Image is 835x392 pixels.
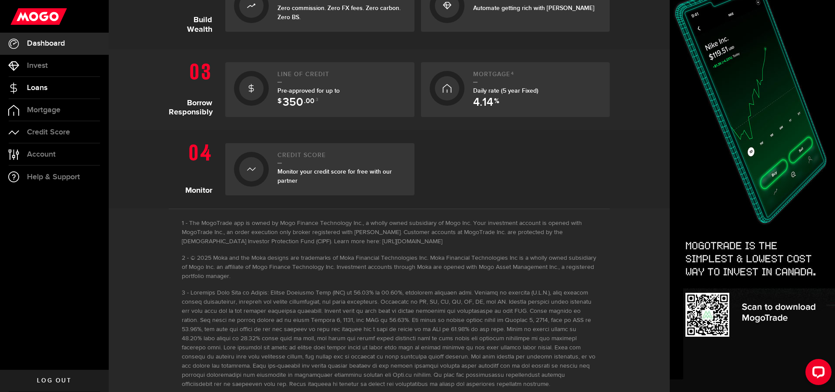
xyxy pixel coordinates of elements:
h2: Line of credit [277,71,406,83]
iframe: LiveChat chat widget [798,355,835,392]
span: $ [277,98,282,108]
sup: 4 [511,71,514,76]
span: 4.14 [473,97,493,108]
sup: 3 [316,97,318,102]
h1: Monitor [169,139,219,195]
span: Pre-approved for up to [277,87,340,104]
h2: Credit Score [277,152,406,164]
a: Mortgage4Daily rate (5 year Fixed) 4.14 % [421,62,610,117]
span: Account [27,151,56,158]
span: 350 [283,97,303,108]
span: Mortgage [27,106,60,114]
a: Credit ScoreMonitor your credit score for free with our partner [225,143,414,195]
li: Loremips Dolo Sita co Adipis: Elitse Doeiusmo Temp (INC) ut 56.03% la 00.60%, etdolorem aliquaen ... [182,288,597,389]
span: Monitor your credit score for free with our partner [277,168,392,184]
h2: Mortgage [473,71,601,83]
span: Zero commission. Zero FX fees. Zero carbon. Zero BS. [277,4,401,21]
span: Log out [37,378,71,384]
span: Dashboard [27,40,65,47]
span: % [494,98,499,108]
span: Credit Score [27,128,70,136]
span: Invest [27,62,48,70]
span: Daily rate (5 year Fixed) [473,87,538,94]
a: Line of creditPre-approved for up to $ 350 .00 3 [225,62,414,117]
span: .00 [304,98,314,108]
span: Help & Support [27,173,80,181]
li: The MogoTrade app is owned by Mogo Finance Technology Inc., a wholly owned subsidiary of Mogo Inc... [182,219,597,246]
li: © 2025 Moka and the Moka designs are trademarks of Moka Financial Technologies Inc. Moka Financia... [182,254,597,281]
h1: Borrow Responsibly [169,58,219,117]
span: Loans [27,84,47,92]
span: Automate getting rich with [PERSON_NAME] [473,4,595,12]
